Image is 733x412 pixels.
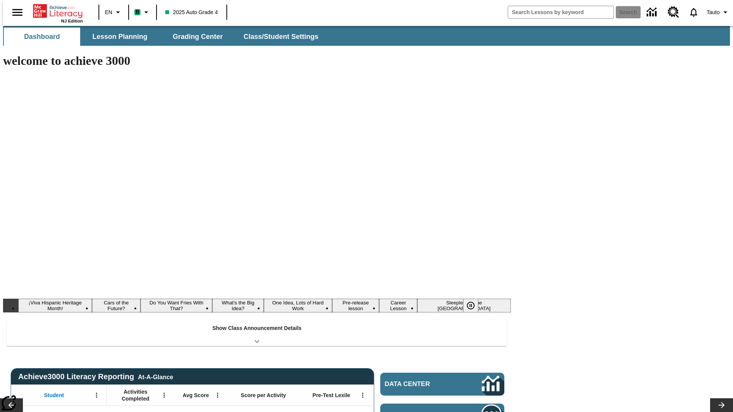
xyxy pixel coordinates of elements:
span: Data Center [385,380,456,388]
button: Lesson Planning [82,27,158,46]
button: Slide 4 What's the Big Idea? [212,299,263,312]
span: Activities Completed [110,388,161,402]
button: Slide 8 Sleepless in the Animal Kingdom [417,299,511,312]
span: EN [105,8,112,16]
div: Home [33,3,83,23]
button: Dashboard [4,27,80,46]
div: Show Class Announcement Details [7,320,507,346]
div: At-A-Glance [138,372,173,381]
button: Open Menu [158,389,170,401]
p: Show Class Announcement Details [212,324,302,332]
button: Language: EN, Select a language [102,5,126,19]
button: Open Menu [212,389,223,401]
button: Open side menu [6,1,29,24]
h1: welcome to achieve 3000 [3,54,511,68]
span: Tauto [707,8,720,16]
button: Slide 5 One Idea, Lots of Hard Work [264,299,333,312]
div: SubNavbar [3,26,730,46]
a: Data Center [380,373,504,396]
a: Resource Center, Will open in new tab [663,2,684,23]
span: 2025 Auto Grade 4 [165,8,218,16]
div: Pause [463,299,486,312]
span: Achieve3000 Literacy Reporting [18,372,173,381]
a: Home [33,3,83,19]
button: Profile/Settings [704,5,733,19]
button: Slide 7 Career Lesson [379,299,417,312]
span: Avg Score [182,392,209,399]
button: Slide 6 Pre-release lesson [332,299,379,312]
span: Score per Activity [241,392,286,399]
button: Pause [463,299,478,312]
button: Class/Student Settings [237,27,325,46]
span: NJ Edition [61,19,83,23]
button: Lesson carousel, Next [710,398,733,412]
span: Student [44,392,64,399]
input: search field [508,6,614,18]
button: Open Menu [357,389,368,401]
button: Grading Center [160,27,236,46]
span: Pre-Test Lexile [313,392,350,399]
a: Notifications [684,2,704,22]
button: Slide 2 Cars of the Future? [92,299,140,312]
button: Slide 1 ¡Viva Hispanic Heritage Month! [18,299,92,312]
button: Boost Class color is mint green. Change class color [131,5,154,19]
span: B [136,7,139,17]
a: Data Center [642,2,663,23]
button: Slide 3 Do You Want Fries With That? [140,299,212,312]
button: Open Menu [91,389,102,401]
div: SubNavbar [3,27,325,46]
